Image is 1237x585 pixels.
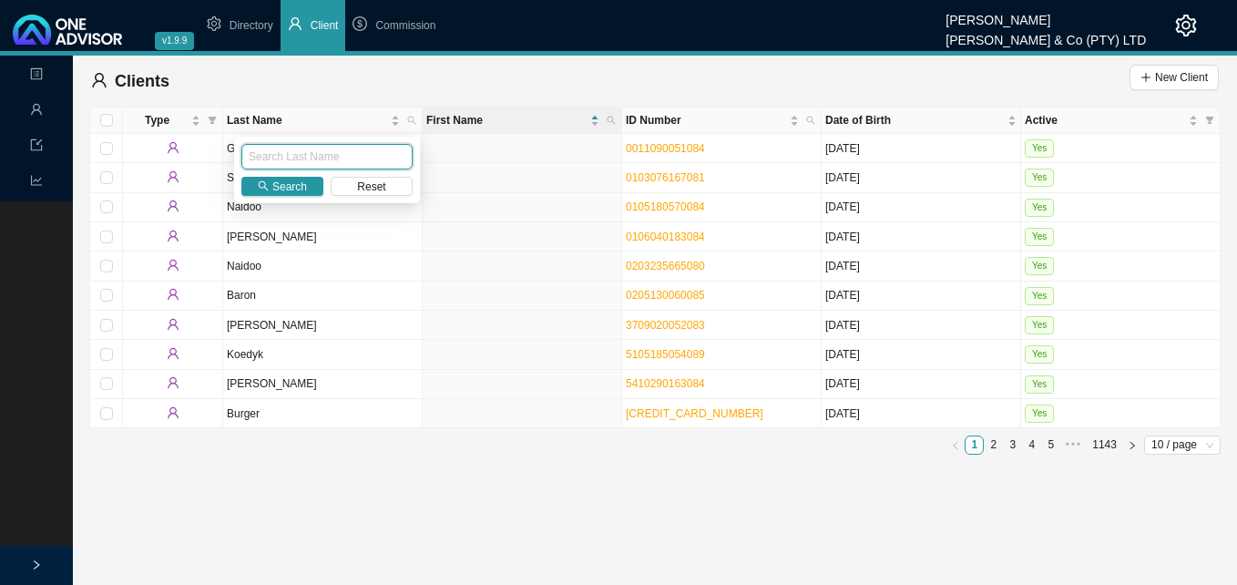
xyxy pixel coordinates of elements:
[946,436,965,455] li: Previous Page
[822,282,1021,311] td: [DATE]
[223,399,423,428] td: Burger
[1025,111,1185,129] span: Active
[1123,436,1142,455] button: right
[223,282,423,311] td: Baron
[115,72,169,90] span: Clients
[822,311,1021,340] td: [DATE]
[1130,65,1219,90] button: New Client
[288,16,302,31] span: user
[1025,228,1054,246] span: Yes
[1086,436,1123,455] li: 1143
[208,116,217,125] span: filter
[227,111,387,129] span: Last Name
[1025,316,1054,334] span: Yes
[1025,139,1054,158] span: Yes
[1060,436,1086,455] li: Next 5 Pages
[951,441,960,450] span: left
[1087,436,1122,454] a: 1143
[223,222,423,251] td: [PERSON_NAME]
[822,251,1021,281] td: [DATE]
[1201,108,1218,133] span: filter
[626,111,786,129] span: ID Number
[1140,72,1151,83] span: plus
[167,347,179,360] span: user
[167,170,179,183] span: user
[1022,436,1041,455] li: 4
[91,72,107,88] span: user
[946,25,1146,45] div: [PERSON_NAME] & Co (PTY) LTD
[375,19,435,32] span: Commission
[1042,436,1059,454] a: 5
[1205,116,1214,125] span: filter
[1041,436,1060,455] li: 5
[167,288,179,301] span: user
[626,407,763,420] a: [CREDIT_CARD_NUMBER]
[167,318,179,331] span: user
[822,340,1021,369] td: [DATE]
[1025,169,1054,187] span: Yes
[626,348,705,361] a: 5105185054089
[167,259,179,272] span: user
[822,399,1021,428] td: [DATE]
[946,5,1146,25] div: [PERSON_NAME]
[1025,375,1054,394] span: Yes
[426,111,587,129] span: First Name
[803,108,819,133] span: search
[806,116,815,125] span: search
[626,231,705,243] a: 0106040183084
[1003,436,1022,455] li: 3
[626,171,705,184] a: 0103076167081
[223,163,423,192] td: Strydom
[1155,68,1208,87] span: New Client
[167,406,179,419] span: user
[626,200,705,213] a: 0105180570084
[1060,436,1086,455] span: •••
[966,436,983,454] a: 1
[822,222,1021,251] td: [DATE]
[167,376,179,389] span: user
[127,111,188,129] span: Type
[984,436,1003,455] li: 2
[822,193,1021,222] td: [DATE]
[13,15,122,45] img: 2df55531c6924b55f21c4cf5d4484680-logo-light.svg
[822,134,1021,163] td: [DATE]
[167,230,179,242] span: user
[241,177,323,196] button: Search
[223,193,423,222] td: Naidoo
[603,108,619,133] span: search
[223,311,423,340] td: [PERSON_NAME]
[1175,15,1197,36] span: setting
[622,108,822,134] th: ID Number
[1004,436,1021,454] a: 3
[1025,287,1054,305] span: Yes
[825,111,1004,129] span: Date of Birth
[331,177,413,196] button: Reset
[272,178,307,196] span: Search
[241,144,413,169] input: Search Last Name
[1025,257,1054,275] span: Yes
[311,19,339,32] span: Client
[822,370,1021,399] td: [DATE]
[207,16,221,31] span: setting
[31,559,42,570] span: right
[223,340,423,369] td: Koedyk
[626,260,705,272] a: 0203235665080
[822,108,1021,134] th: Date of Birth
[1021,108,1221,134] th: Active
[30,131,43,163] span: import
[223,108,423,134] th: Last Name
[1123,436,1142,455] li: Next Page
[626,289,705,302] a: 0205130060085
[607,116,616,125] span: search
[404,108,420,133] span: search
[965,436,984,455] li: 1
[30,167,43,199] span: line-chart
[155,32,194,50] span: v1.9.9
[30,96,43,128] span: user
[230,19,273,32] span: Directory
[1128,441,1137,450] span: right
[223,251,423,281] td: Naidoo
[223,134,423,163] td: Grant
[626,377,705,390] a: 5410290163084
[1023,436,1040,454] a: 4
